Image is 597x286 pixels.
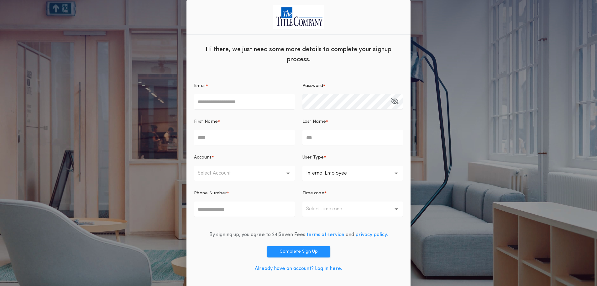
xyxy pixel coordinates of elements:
[194,94,295,109] input: Email*
[194,130,295,145] input: First Name*
[186,40,411,68] div: Hi there, we just need some more details to complete your signup process.
[391,94,399,109] button: Password*
[302,130,403,145] input: Last Name*
[267,246,330,257] button: Complete Sign Up
[302,154,324,161] p: User Type
[194,190,227,197] p: Phone Number
[255,266,342,271] a: Already have an account? Log in here.
[306,205,352,213] p: Select timezone
[355,232,388,237] a: privacy policy.
[194,202,295,217] input: Phone Number*
[306,232,344,237] a: terms of service
[302,94,403,109] input: Password*
[302,119,326,125] p: Last Name
[302,202,403,217] button: Select timezone
[209,231,388,239] div: By signing up, you agree to 24|Seven Fees and
[194,119,218,125] p: First Name
[302,83,323,89] p: Password
[306,170,357,177] p: Internal Employee
[302,190,325,197] p: Timezone
[273,5,324,29] img: logo
[302,166,403,181] button: Internal Employee
[194,154,212,161] p: Account
[194,83,206,89] p: Email
[198,170,241,177] p: Select Account
[194,166,295,181] button: Select Account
